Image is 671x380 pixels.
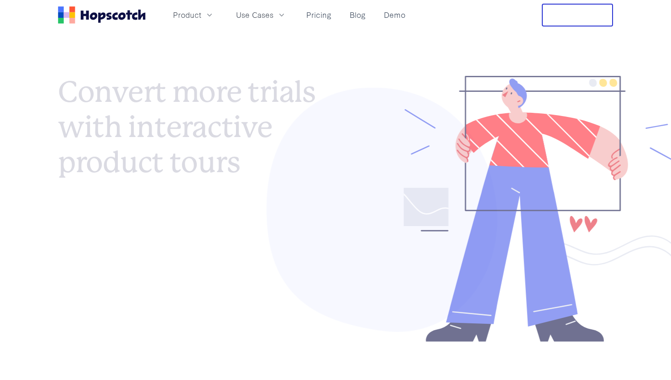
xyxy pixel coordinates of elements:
[380,7,409,22] a: Demo
[173,9,201,21] span: Product
[58,75,335,180] h1: Convert more trials with interactive product tours
[236,9,273,21] span: Use Cases
[168,7,220,22] button: Product
[542,4,613,26] button: Free Trial
[231,7,292,22] button: Use Cases
[346,7,369,22] a: Blog
[58,6,146,24] a: Home
[303,7,335,22] a: Pricing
